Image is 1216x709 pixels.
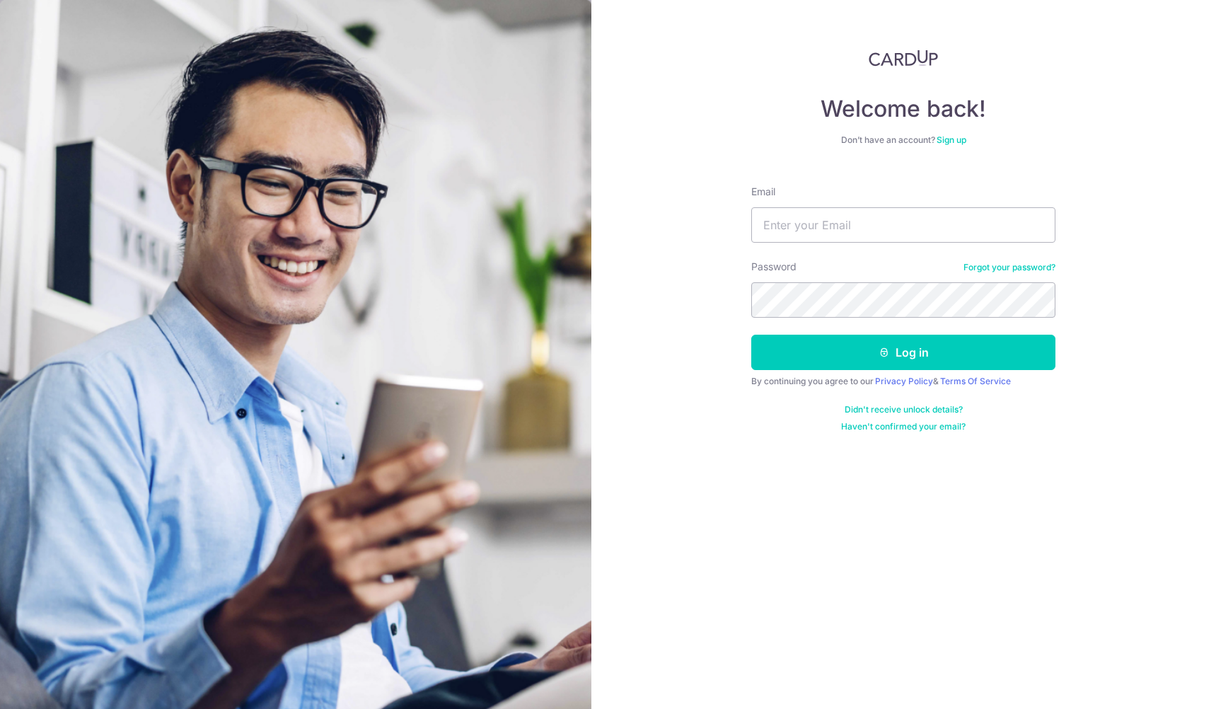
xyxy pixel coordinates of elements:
div: By continuing you agree to our & [751,376,1055,387]
button: Log in [751,335,1055,370]
label: Password [751,260,797,274]
a: Sign up [937,134,966,145]
img: CardUp Logo [869,50,938,67]
a: Haven't confirmed your email? [841,421,966,432]
label: Email [751,185,775,199]
a: Privacy Policy [875,376,933,386]
a: Forgot your password? [963,262,1055,273]
a: Terms Of Service [940,376,1011,386]
div: Don’t have an account? [751,134,1055,146]
input: Enter your Email [751,207,1055,243]
a: Didn't receive unlock details? [845,404,963,415]
h4: Welcome back! [751,95,1055,123]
